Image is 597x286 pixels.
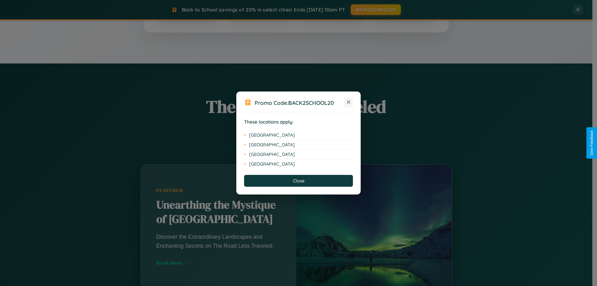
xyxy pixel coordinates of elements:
h3: Promo Code: [255,99,344,106]
li: [GEOGRAPHIC_DATA] [244,159,353,169]
li: [GEOGRAPHIC_DATA] [244,140,353,150]
b: BACK2SCHOOL20 [288,99,334,106]
div: Give Feedback [590,130,594,156]
button: Close [244,175,353,187]
strong: These locations apply: [244,119,294,125]
li: [GEOGRAPHIC_DATA] [244,150,353,159]
li: [GEOGRAPHIC_DATA] [244,130,353,140]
